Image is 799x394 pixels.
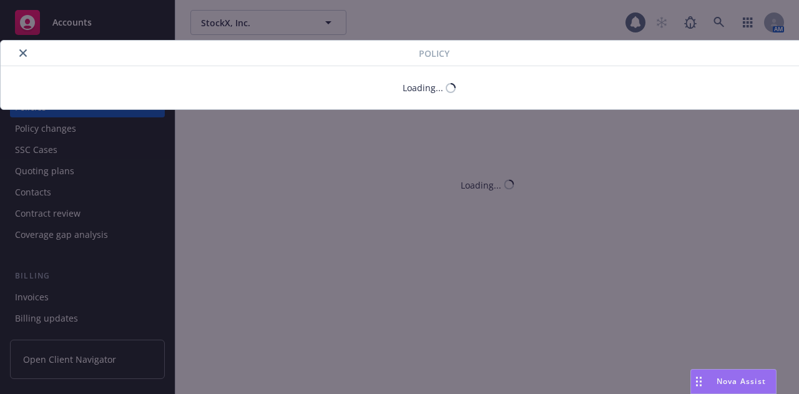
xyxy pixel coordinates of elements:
[16,46,31,61] button: close
[403,81,443,94] div: Loading...
[419,47,449,60] span: Policy
[691,370,707,393] div: Drag to move
[717,376,766,387] span: Nova Assist
[690,369,777,394] button: Nova Assist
